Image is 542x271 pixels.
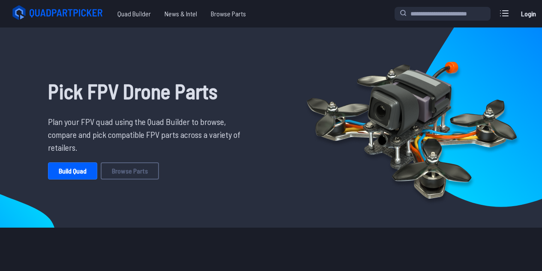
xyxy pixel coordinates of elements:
[48,115,240,154] p: Plan your FPV quad using the Quad Builder to browse, compare and pick compatible FPV parts across...
[101,162,159,180] a: Browse Parts
[288,42,535,213] img: Quadcopter
[518,5,539,22] a: Login
[48,162,97,180] a: Build Quad
[204,5,253,22] a: Browse Parts
[48,76,240,107] h1: Pick FPV Drone Parts
[158,5,204,22] a: News & Intel
[111,5,158,22] a: Quad Builder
